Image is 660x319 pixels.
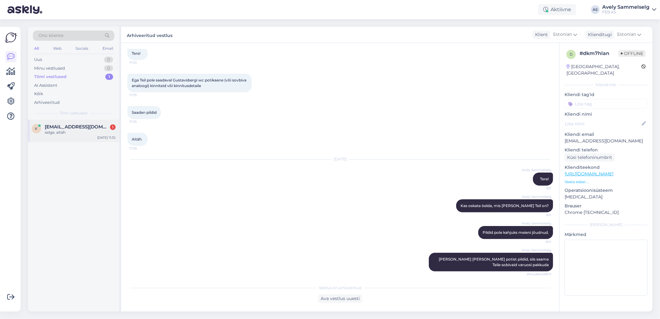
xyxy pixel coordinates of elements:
div: 1 [110,124,116,130]
div: Email [101,44,114,53]
span: 8:11 [528,213,551,217]
span: 17:35 [129,119,153,124]
input: Lisa tag [565,99,648,109]
a: [URL][DOMAIN_NAME] [565,171,613,177]
span: 17:33 [129,60,153,65]
span: [PERSON_NAME] [PERSON_NAME] potist pildid, siis saame Teile sobivaid varuosi pakkuda [439,257,550,267]
span: Pildid pole kahjuks meieni jõudnud. [483,230,549,235]
div: selge, aitäh [45,130,116,135]
div: Kliendi info [565,82,648,88]
div: [PERSON_NAME] [565,222,648,228]
p: Brauser [565,203,648,209]
p: Chrome [TECHNICAL_ID] [565,209,648,216]
div: Minu vestlused [34,65,65,72]
div: FEB AS [602,10,649,15]
div: Avely Sammelselg [602,5,649,10]
div: AS [591,5,600,14]
div: Klient [533,31,548,38]
div: Tiimi vestlused [34,74,66,80]
span: Estonian [617,31,636,38]
div: Küsi telefoninumbrit [565,153,615,162]
span: Vestlus on arhiveeritud [319,285,362,291]
p: Kliendi nimi [565,111,648,118]
img: Askly Logo [5,32,17,44]
span: Tere! [540,177,549,181]
span: Otsi kliente [39,32,63,39]
a: Avely SammelselgFEB AS [602,5,656,15]
span: Saadan pildid [132,110,157,115]
span: Tiimi vestlused [60,110,88,116]
div: Aktiivne [538,4,576,15]
span: d [570,52,573,57]
span: Estonian [553,31,572,38]
p: [EMAIL_ADDRESS][DOMAIN_NAME] [565,138,648,144]
span: Avely Sammelselg [522,194,551,199]
p: Vaata edasi ... [565,179,648,185]
p: Kliendi telefon [565,147,648,153]
p: Kliendi tag'id [565,91,648,98]
span: k [35,126,38,131]
div: 0 [104,57,113,63]
span: Avely Sammelselg [522,221,551,226]
div: Ava vestlus uuesti [318,294,362,303]
div: 0 [104,65,113,72]
div: All [33,44,40,53]
div: 1 [105,74,113,80]
p: Klienditeekond [565,164,648,171]
span: (Muudetud) 8:13 [527,272,551,276]
input: Lisa nimi [565,120,640,127]
div: Web [52,44,63,53]
p: [MEDICAL_DATA] [565,194,648,200]
span: 17:39 [129,146,153,151]
span: Aitäh [132,137,142,141]
div: Socials [74,44,89,53]
div: Kõik [34,91,43,97]
div: Uus [34,57,42,63]
span: Kas oskate öelda, mis [PERSON_NAME] Teil on? [461,203,549,208]
div: AI Assistent [34,82,57,89]
span: Ega Teil pole saadaval Gustavsbergi wc potikaane (või sovbiva analoogi) kinniteid või kinnitusdet... [132,78,247,88]
div: [GEOGRAPHIC_DATA], [GEOGRAPHIC_DATA] [566,63,641,76]
span: katrin.proomet@gmail.com [45,124,109,130]
span: 8:12 [528,239,551,244]
span: Offline [618,50,646,57]
div: Arhiveeritud [34,99,60,106]
div: [DATE] 11:32 [97,135,116,140]
span: Avely Sammelselg [522,168,551,172]
span: 8:11 [528,186,551,191]
label: Arhiveeritud vestlus [127,30,172,39]
div: Klienditugi [585,31,612,38]
div: [DATE] [127,156,553,162]
span: 17:35 [129,93,153,97]
span: Avely Sammelselg [522,248,551,252]
p: Märkmed [565,231,648,238]
p: Kliendi email [565,131,648,138]
p: Operatsioonisüsteem [565,187,648,194]
div: # dkm7hlan [580,50,618,57]
span: Tere! [132,51,140,56]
